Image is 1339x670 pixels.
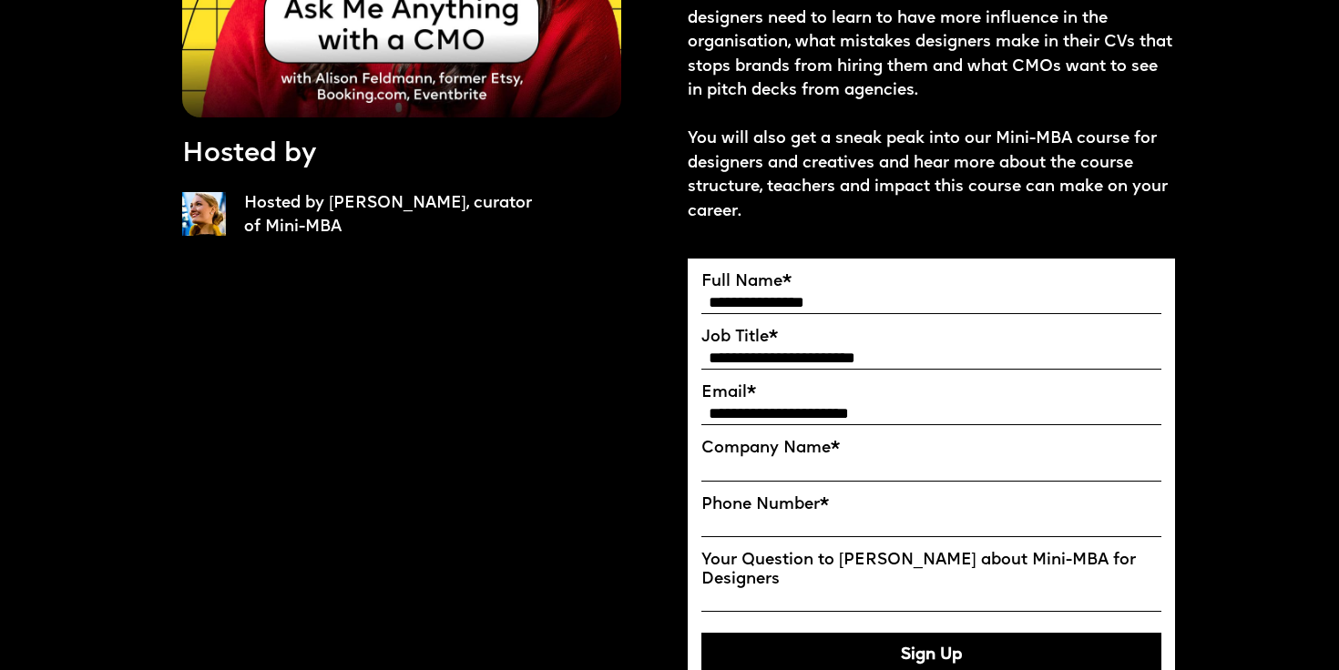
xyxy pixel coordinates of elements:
[701,383,1161,402] label: Email
[701,495,1161,514] label: Phone Number
[701,272,1161,291] label: Full Name
[244,192,542,240] p: Hosted by [PERSON_NAME], curator of Mini-MBA
[701,328,1161,347] label: Job Title
[701,551,1161,589] label: Your Question to [PERSON_NAME] about Mini-MBA for Designers
[701,439,1161,458] label: Company Name
[182,136,316,173] p: Hosted by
